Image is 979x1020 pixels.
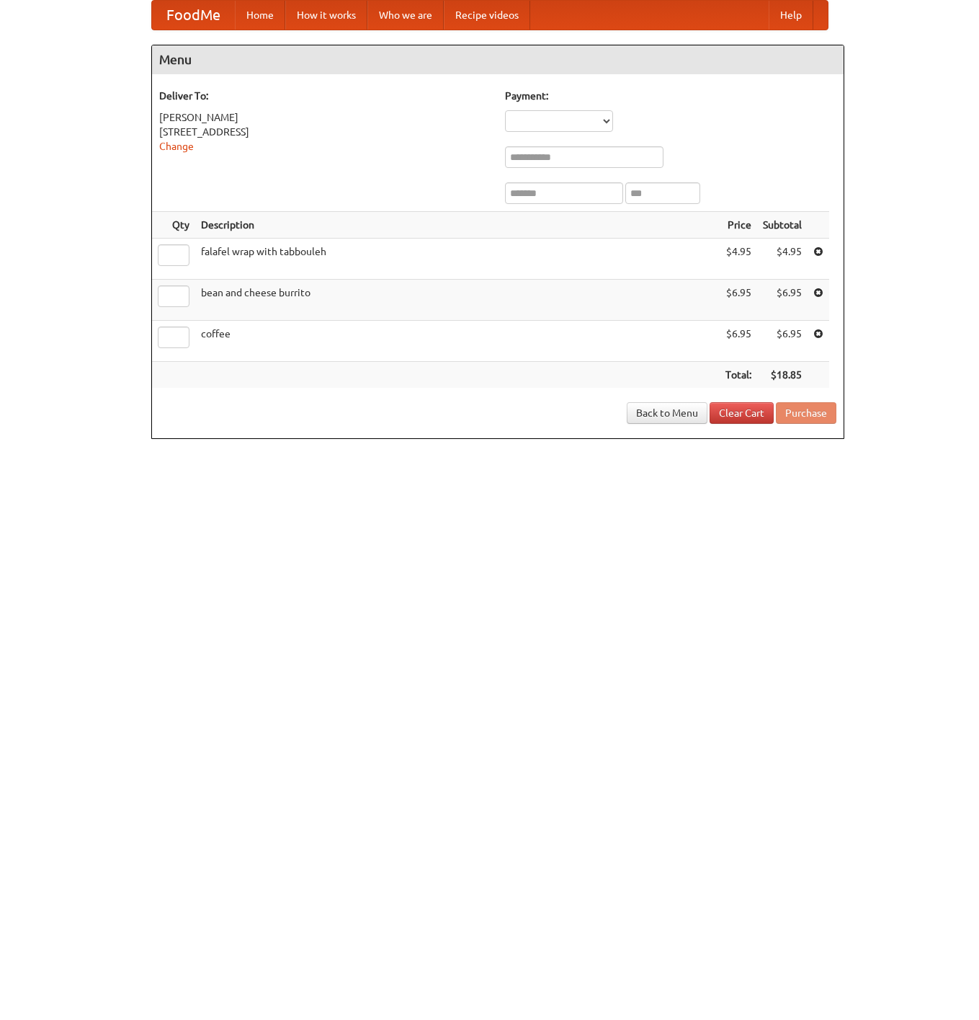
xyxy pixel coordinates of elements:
[757,239,808,280] td: $4.95
[367,1,444,30] a: Who we are
[444,1,530,30] a: Recipe videos
[627,402,707,424] a: Back to Menu
[152,1,235,30] a: FoodMe
[285,1,367,30] a: How it works
[159,110,491,125] div: [PERSON_NAME]
[159,141,194,152] a: Change
[159,89,491,103] h5: Deliver To:
[235,1,285,30] a: Home
[159,125,491,139] div: [STREET_ADDRESS]
[720,239,757,280] td: $4.95
[195,321,720,362] td: coffee
[710,402,774,424] a: Clear Cart
[776,402,836,424] button: Purchase
[195,280,720,321] td: bean and cheese burrito
[720,321,757,362] td: $6.95
[757,321,808,362] td: $6.95
[505,89,836,103] h5: Payment:
[195,239,720,280] td: falafel wrap with tabbouleh
[769,1,813,30] a: Help
[195,212,720,239] th: Description
[720,362,757,389] th: Total:
[720,280,757,321] td: $6.95
[720,212,757,239] th: Price
[152,212,195,239] th: Qty
[152,45,844,74] h4: Menu
[757,212,808,239] th: Subtotal
[757,362,808,389] th: $18.85
[757,280,808,321] td: $6.95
